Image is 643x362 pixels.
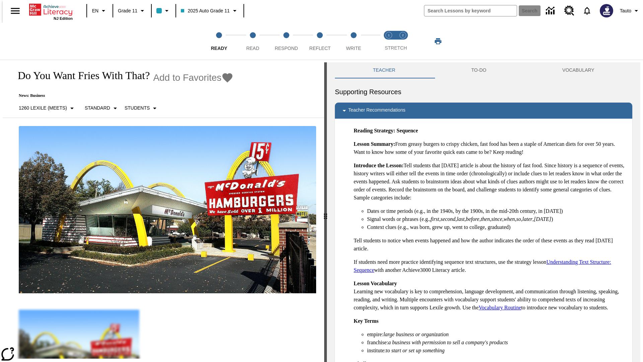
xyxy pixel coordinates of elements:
span: NJ Edition [54,16,73,20]
span: Add to Favorites [153,72,221,83]
span: Grade 11 [118,7,137,14]
button: Stretch Respond step 2 of 2 [393,23,413,60]
em: to start or set up something [386,348,445,353]
strong: Sequence [397,128,418,133]
em: large business or organization [383,331,449,337]
a: Vocabulary Routine [479,305,521,310]
em: then [481,216,490,222]
button: Class color is light blue. Change class color [154,5,173,17]
a: Resource Center, Will open in new tab [560,2,578,20]
li: franchise: [367,339,627,347]
button: Print [427,35,449,47]
button: Class: 2025 Auto Grade 11, Select your class [178,5,241,17]
div: Teacher Recommendations [335,103,632,119]
em: second [441,216,455,222]
button: Select Lexile, 1260 Lexile (Meets) [16,102,79,114]
span: Read [246,46,259,51]
p: Standard [85,105,110,112]
button: Ready step 1 of 5 [200,23,238,60]
span: EN [92,7,98,14]
button: Reflect step 4 of 5 [300,23,339,60]
strong: Key Terms [354,318,378,324]
h1: Do You Want Fries With That? [11,69,150,82]
em: before [466,216,479,222]
div: Instructional Panel Tabs [335,62,632,78]
p: Students [125,105,150,112]
button: Stretch Read step 1 of 2 [379,23,399,60]
text: 1 [388,34,389,37]
div: activity [327,62,640,362]
p: Learning new vocabulary is key to comprehension, language development, and communication through ... [354,280,627,312]
em: when [504,216,515,222]
em: later [522,216,532,222]
p: If students need more practice identifying sequence text structures, use the strategy lesson with... [354,258,627,274]
button: Respond step 3 of 5 [267,23,306,60]
p: Tell students to notice when events happened and how the author indicates the order of these even... [354,237,627,253]
li: institute: [367,347,627,355]
button: Scaffolds, Standard [82,102,122,114]
button: Teacher [335,62,433,78]
text: 2 [402,34,404,37]
a: Notifications [578,2,596,19]
span: Write [346,46,361,51]
p: Teacher Recommendations [348,107,405,115]
button: Open side menu [5,1,25,21]
div: Home [29,2,73,20]
a: Data Center [542,2,560,20]
input: search field [424,5,517,16]
button: Profile/Settings [617,5,643,17]
strong: Lesson Summary: [354,141,395,147]
span: Ready [211,46,227,51]
button: Select a new avatar [596,2,617,19]
p: From greasy burgers to crispy chicken, fast food has been a staple of American diets for over 50 ... [354,140,627,156]
div: Press Enter or Spacebar and then press right and left arrow keys to move the slider [324,62,327,362]
strong: Lesson Vocabulary [354,281,397,286]
p: Tell students that [DATE] article is about the history of fast food. Since history is a sequence ... [354,162,627,202]
span: 2025 Auto Grade 11 [181,7,229,14]
button: VOCABULARY [524,62,632,78]
em: so [516,216,521,222]
div: reading [3,62,324,359]
span: Tauto [620,7,631,14]
button: TO-DO [433,62,524,78]
button: Add to Favorites - Do You Want Fries With That? [153,72,233,83]
button: Language: EN, Select a language [89,5,111,17]
img: Avatar [600,4,613,17]
em: a business with permission to sell a company's products [388,340,508,345]
span: STRETCH [385,45,407,51]
span: Respond [275,46,298,51]
h6: Supporting Resources [335,86,632,97]
em: [DATE] [534,216,551,222]
li: Context clues (e.g., was born, grew up, went to college, graduated) [367,223,627,231]
button: Grade: Grade 11, Select a grade [115,5,149,17]
button: Read step 2 of 5 [233,23,272,60]
p: News: Business [11,93,233,98]
img: One of the first McDonald's stores, with the iconic red sign and golden arches. [19,126,316,294]
em: first [431,216,439,222]
li: Dates or time periods (e.g., in the 1940s, by the 1900s, in the mid-20th century, in [DATE]) [367,207,627,215]
button: Select Student [122,102,161,114]
a: Understanding Text Structure: Sequence [354,259,611,273]
strong: Introduce the Lesson: [354,163,404,168]
li: empire: [367,330,627,339]
em: since [491,216,502,222]
li: Signal words or phrases (e.g., , , , , , , , , , ) [367,215,627,223]
strong: Reading Strategy: [354,128,395,133]
span: Reflect [309,46,331,51]
em: last [457,216,465,222]
p: 1260 Lexile (Meets) [19,105,67,112]
button: Write step 5 of 5 [334,23,373,60]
